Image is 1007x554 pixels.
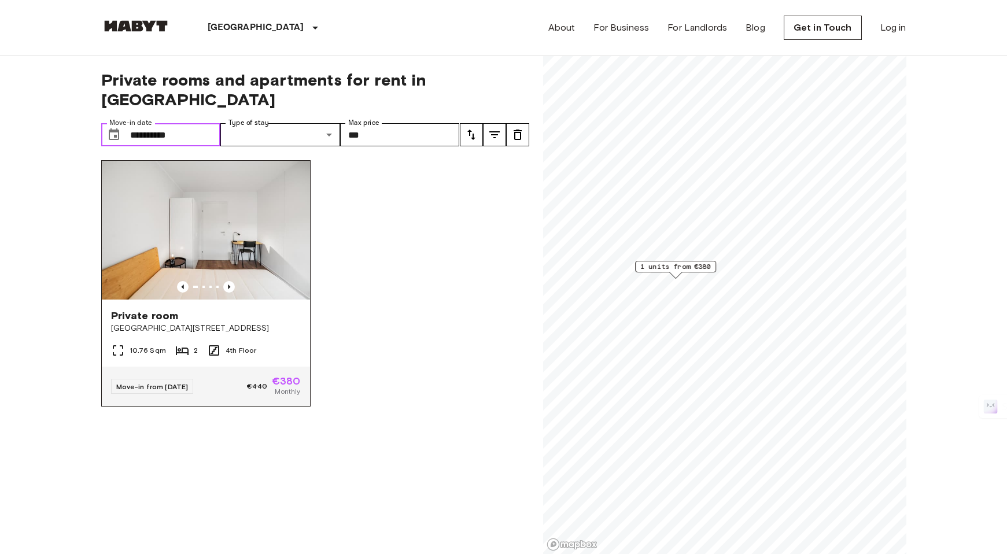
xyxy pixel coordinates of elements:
[102,123,126,146] button: Choose date, selected date is 15 Oct 2025
[460,123,483,146] button: tune
[667,21,727,35] a: For Landlords
[483,123,506,146] button: tune
[228,118,269,128] label: Type of stay
[130,345,166,356] span: 10.76 Sqm
[348,118,379,128] label: Max price
[880,21,906,35] a: Log in
[109,118,152,128] label: Move-in date
[111,323,301,334] span: [GEOGRAPHIC_DATA][STREET_ADDRESS]
[102,161,310,300] img: Marketing picture of unit AT-21-001-067-02
[548,21,576,35] a: About
[547,538,597,551] a: Mapbox logo
[194,345,198,356] span: 2
[506,123,529,146] button: tune
[275,386,300,397] span: Monthly
[247,381,267,392] span: €440
[101,20,171,32] img: Habyt
[208,21,304,35] p: [GEOGRAPHIC_DATA]
[111,309,179,323] span: Private room
[116,382,189,391] span: Move-in from [DATE]
[226,345,256,356] span: 4th Floor
[746,21,765,35] a: Blog
[640,261,711,272] span: 1 units from €380
[101,160,311,407] a: Marketing picture of unit AT-21-001-067-02Previous imagePrevious imagePrivate room[GEOGRAPHIC_DAT...
[593,21,649,35] a: For Business
[223,281,235,293] button: Previous image
[272,376,301,386] span: €380
[635,261,716,279] div: Map marker
[101,70,529,109] span: Private rooms and apartments for rent in [GEOGRAPHIC_DATA]
[784,16,862,40] a: Get in Touch
[177,281,189,293] button: Previous image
